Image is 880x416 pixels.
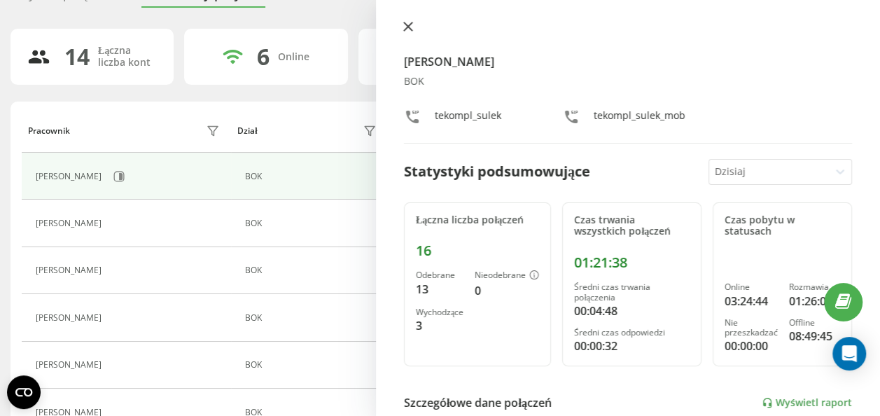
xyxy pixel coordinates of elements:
div: Online [725,282,778,292]
div: [PERSON_NAME] [36,172,105,181]
div: Szczegółowe dane połączeń [404,394,552,411]
div: tekompl_sulek [435,109,501,129]
div: 3 [416,317,463,334]
div: Rozmawia [789,282,840,292]
div: Pracownik [28,126,70,136]
div: 01:26:00 [789,293,840,310]
div: BOK [245,219,380,228]
div: Średni czas odpowiedzi [574,328,690,338]
div: Średni czas trwania połączenia [574,282,690,303]
div: Łączna liczba połączeń [416,214,539,226]
div: 14 [64,43,90,70]
div: Open Intercom Messenger [832,337,866,370]
div: Dział [237,126,257,136]
div: Online [278,51,309,63]
div: [PERSON_NAME] [36,313,105,323]
div: Statystyki podsumowujące [404,161,590,182]
div: 0 [475,282,539,299]
div: 16 [416,242,539,259]
h4: [PERSON_NAME] [404,53,852,70]
div: BOK [245,360,380,370]
div: BOK [245,172,380,181]
div: [PERSON_NAME] [36,219,105,228]
div: 03:24:44 [725,293,778,310]
div: 00:00:00 [725,338,778,354]
button: Open CMP widget [7,375,41,409]
div: 08:49:45 [789,328,840,345]
div: Wychodzące [416,307,463,317]
div: 00:00:32 [574,338,690,354]
div: Czas pobytu w statusach [725,214,840,238]
div: Offline [789,318,840,328]
div: 00:04:48 [574,303,690,319]
div: Nieodebrane [475,270,539,282]
div: Odebrane [416,270,463,280]
div: 13 [416,281,463,298]
div: Nie przeszkadzać [725,318,778,338]
div: BOK [245,265,380,275]
div: 01:21:38 [574,254,690,271]
div: [PERSON_NAME] [36,360,105,370]
div: [PERSON_NAME] [36,265,105,275]
div: 6 [257,43,270,70]
div: BOK [245,313,380,323]
div: Łączna liczba kont [98,45,157,69]
div: tekompl_sulek_mob [594,109,685,129]
a: Wyświetl raport [762,397,852,409]
div: BOK [404,76,852,88]
div: Czas trwania wszystkich połączeń [574,214,690,238]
